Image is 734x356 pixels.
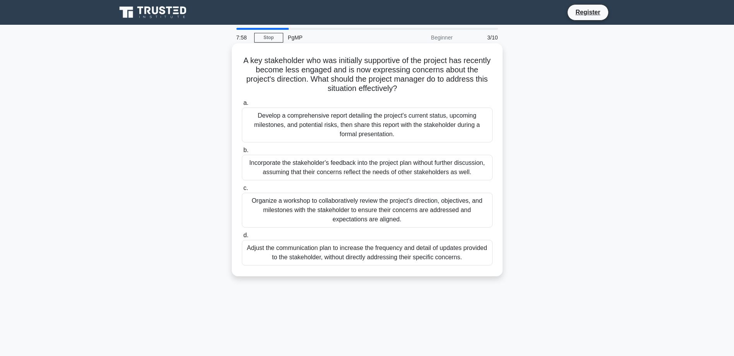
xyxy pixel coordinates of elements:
div: 3/10 [457,30,503,45]
a: Register [571,7,605,17]
div: 7:58 [232,30,254,45]
a: Stop [254,33,283,43]
div: PgMP [283,30,390,45]
span: d. [243,232,248,238]
div: Beginner [390,30,457,45]
div: Develop a comprehensive report detailing the project's current status, upcoming milestones, and p... [242,108,493,142]
div: Organize a workshop to collaboratively review the project's direction, objectives, and milestones... [242,193,493,228]
div: Incorporate the stakeholder's feedback into the project plan without further discussion, assuming... [242,155,493,180]
span: a. [243,99,248,106]
h5: A key stakeholder who was initially supportive of the project has recently become less engaged an... [241,56,493,94]
span: c. [243,185,248,191]
span: b. [243,147,248,153]
div: Adjust the communication plan to increase the frequency and detail of updates provided to the sta... [242,240,493,265]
